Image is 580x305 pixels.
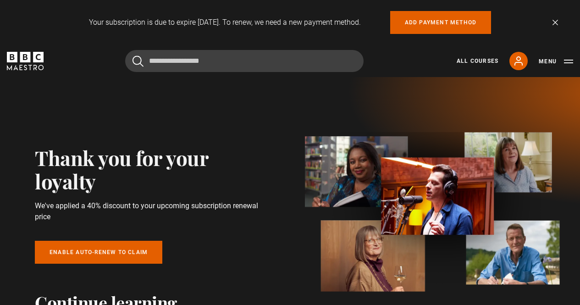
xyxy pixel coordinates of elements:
svg: BBC Maestro [7,52,44,70]
a: Enable auto-renew to claim [35,241,162,264]
input: Search [125,50,364,72]
a: All Courses [457,57,498,65]
p: Your subscription is due to expire [DATE]. To renew, we need a new payment method. [89,17,361,28]
a: Add payment method [390,11,492,34]
button: Submit the search query [133,55,144,67]
img: banner_image-1d4a58306c65641337db.webp [305,132,560,292]
p: We've applied a 40% discount to your upcoming subscription renewal price [35,200,272,222]
button: Toggle navigation [539,57,573,66]
h2: Thank you for your loyalty [35,146,272,193]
